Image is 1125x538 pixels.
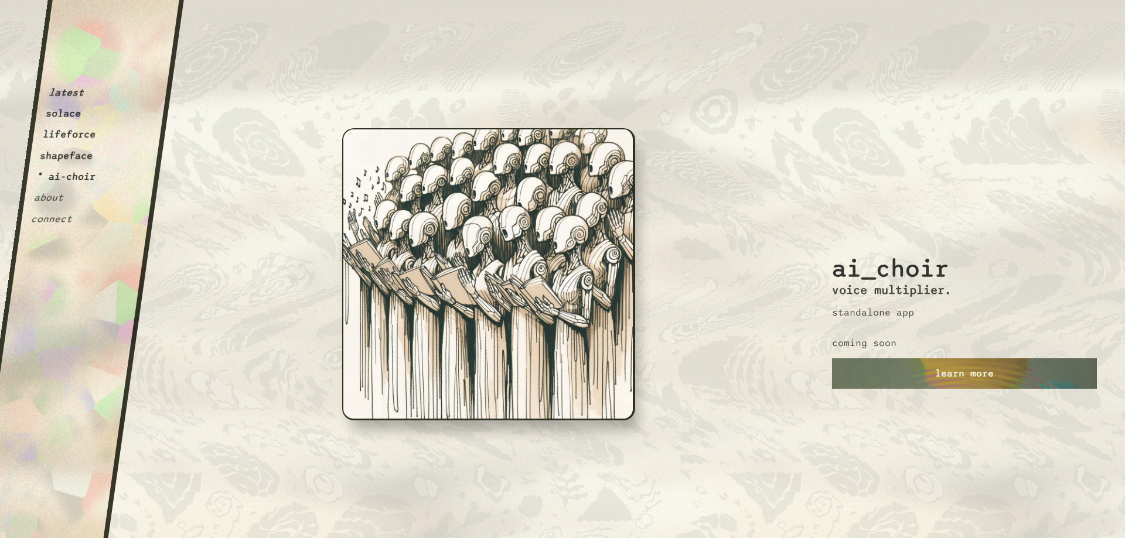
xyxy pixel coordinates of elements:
button: about [33,192,64,204]
button: connect [30,213,73,225]
p: coming soon [832,337,896,349]
a: learn more [832,358,1097,389]
button: lifeforce [42,129,97,141]
img: ai-choir.c147e293.jpeg [342,128,635,420]
h3: voice multiplier. [832,283,952,297]
button: * ai-choir [36,171,97,183]
button: solace [45,108,82,119]
button: latest [48,87,85,98]
button: shapeface [39,150,94,162]
p: standalone app [832,307,914,318]
h2: ai_choir [832,149,949,283]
